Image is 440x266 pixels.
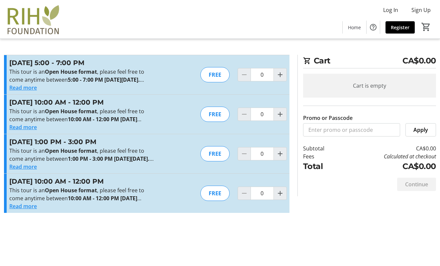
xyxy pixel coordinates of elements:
div: Cart is empty [303,74,436,98]
label: Promo or Passcode [303,114,353,122]
a: Register [385,21,415,34]
p: This tour is an , please feel free to come anytime between [9,147,155,163]
button: Read more [9,123,37,131]
p: This tour is an , please feel free to come anytime between [9,186,155,202]
h3: [DATE] 5:00 - 7:00 PM [9,58,155,68]
h3: [DATE] 10:00 AM - 12:00 PM [9,176,155,186]
p: This tour is an , please feel free to come anytime between [9,107,155,123]
button: Read more [9,202,37,210]
div: FREE [200,186,230,201]
div: FREE [200,107,230,122]
input: Monday, August 18, 2025 - 5:00 - 7:00 PM Quantity [251,68,274,81]
span: Home [348,24,361,31]
button: Apply [405,123,436,136]
input: Thursday, August 21, 2025 - 10:00 AM - 12:00 PM Quantity [251,187,274,200]
h3: [DATE] 10:00 AM - 12:00 PM [9,97,155,107]
button: Read more [9,84,37,92]
button: Cart [420,21,432,33]
button: Log In [378,5,403,15]
strong: 5:00 - 7:00 PM [DATE][DATE]. [68,76,144,83]
strong: 10:00 AM - 12:00 PM [DATE][DATE]. [9,116,141,131]
input: Tuesday, August 19, 2025 - 1:00 PM - 3:00 PM Quantity [251,147,274,160]
h3: [DATE] 1:00 PM - 3:00 PM [9,137,155,147]
strong: 1:00 PM - 3:00 PM [DATE][DATE]. [68,155,154,162]
button: Sign Up [406,5,436,15]
h2: Cart [303,55,436,68]
td: Subtotal [303,144,342,152]
td: Calculated at checkout [342,152,436,160]
button: Increment by one [274,187,286,200]
span: Register [391,24,409,31]
a: Home [343,21,366,34]
input: Tuesday, August 19, 2025 - 10:00 AM - 12:00 PM Quantity [251,108,274,121]
span: Sign Up [411,6,431,14]
td: Total [303,160,342,172]
td: CA$0.00 [342,160,436,172]
button: Read more [9,163,37,171]
strong: Open House format [45,68,97,75]
div: FREE [200,146,230,161]
input: Enter promo or passcode [303,123,400,136]
td: CA$0.00 [342,144,436,152]
p: This tour is an , please feel free to come anytime between [9,68,155,84]
span: Apply [413,126,428,134]
button: Increment by one [274,147,286,160]
strong: Open House format [45,187,97,194]
td: Fees [303,152,342,160]
span: CA$0.00 [402,55,436,67]
button: Increment by one [274,108,286,121]
strong: Open House format [45,147,97,154]
div: FREE [200,67,230,82]
button: Increment by one [274,68,286,81]
strong: 10:00 AM - 12:00 PM [DATE][DATE]. [9,195,141,210]
strong: Open House format [45,108,97,115]
span: Log In [383,6,398,14]
button: Help [367,21,380,34]
img: Royal Inland Hospital Foundation 's Logo [4,3,63,36]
